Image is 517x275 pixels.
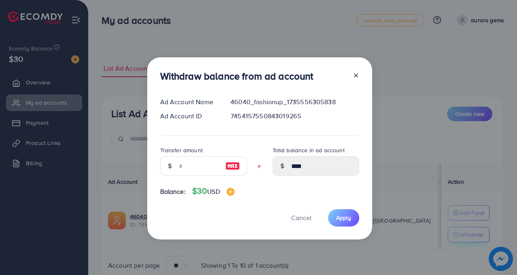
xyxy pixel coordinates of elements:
div: 46040_fashionup_1735556305838 [224,97,365,107]
span: Apply [336,214,351,222]
h3: Withdraw balance from ad account [160,70,314,82]
span: Cancel [291,213,311,222]
span: USD [207,187,220,196]
label: Total balance in ad account [273,146,345,154]
button: Cancel [281,209,322,227]
label: Transfer amount [160,146,203,154]
img: image [227,188,235,196]
div: 7454157550843019265 [224,111,365,121]
span: Balance: [160,187,186,196]
h4: $30 [192,186,235,196]
img: image [225,161,240,171]
div: Ad Account Name [154,97,225,107]
button: Apply [328,209,359,227]
div: Ad Account ID [154,111,225,121]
